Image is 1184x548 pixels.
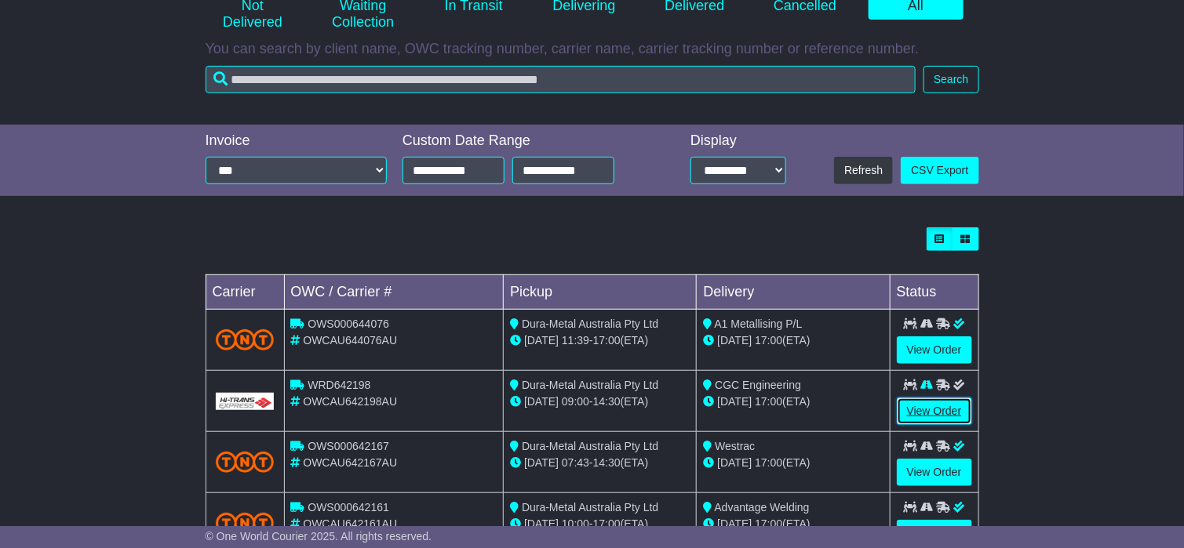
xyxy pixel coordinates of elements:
img: TNT_Domestic.png [216,329,275,350]
span: Dura-Metal Australia Pty Ltd [522,440,658,452]
p: You can search by client name, OWC tracking number, carrier name, carrier tracking number or refe... [206,41,979,58]
span: 14:30 [593,456,621,469]
span: [DATE] [717,456,752,469]
div: - (ETA) [510,394,690,410]
span: 17:00 [593,517,621,530]
span: 17:00 [755,395,782,408]
td: OWC / Carrier # [284,275,504,310]
button: Search [924,66,978,93]
img: TNT_Domestic.png [216,513,275,534]
span: OWCAU644076AU [303,334,397,347]
span: [DATE] [717,334,752,347]
span: [DATE] [524,517,559,530]
span: OWCAU642198AU [303,395,397,408]
span: 11:39 [562,334,589,347]
span: Advantage Welding [715,501,810,514]
div: - (ETA) [510,516,690,532]
span: CGC Engineering [715,379,801,391]
span: 17:00 [593,334,621,347]
span: 17:00 [755,517,782,530]
td: Delivery [697,275,890,310]
a: View Order [897,336,972,364]
div: (ETA) [703,332,883,349]
span: WRD642198 [308,379,370,391]
div: - (ETA) [510,455,690,471]
span: Dura-Metal Australia Pty Ltd [522,379,658,391]
a: View Order [897,397,972,425]
a: View Order [897,459,972,486]
span: © One World Courier 2025. All rights reserved. [206,530,432,543]
div: (ETA) [703,516,883,532]
a: View Order [897,520,972,547]
span: Westrac [715,440,755,452]
span: 17:00 [755,334,782,347]
div: (ETA) [703,455,883,471]
span: OWS000642161 [308,501,389,514]
span: OWCAU642167AU [303,456,397,469]
span: OWCAU642161AU [303,517,397,530]
span: 14:30 [593,395,621,408]
span: [DATE] [717,395,752,408]
span: OWS000644076 [308,318,389,330]
button: Refresh [834,157,893,184]
span: OWS000642167 [308,440,389,452]
span: [DATE] [524,334,559,347]
img: GetCarrierServiceLogo [216,393,275,410]
span: 09:00 [562,395,589,408]
span: Dura-Metal Australia Pty Ltd [522,318,658,330]
span: 07:43 [562,456,589,469]
div: - (ETA) [510,332,690,349]
img: TNT_Domestic.png [216,452,275,473]
span: [DATE] [524,456,559,469]
span: A1 Metallising P/L [715,318,803,330]
div: (ETA) [703,394,883,410]
span: [DATE] [524,395,559,408]
a: CSV Export [901,157,978,184]
div: Invoice [206,132,388,150]
div: Display [690,132,786,150]
td: Status [890,275,978,310]
span: 10:00 [562,517,589,530]
div: Custom Date Range [403,132,650,150]
span: 17:00 [755,456,782,469]
span: Dura-Metal Australia Pty Ltd [522,501,658,514]
td: Pickup [504,275,697,310]
td: Carrier [206,275,284,310]
span: [DATE] [717,517,752,530]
